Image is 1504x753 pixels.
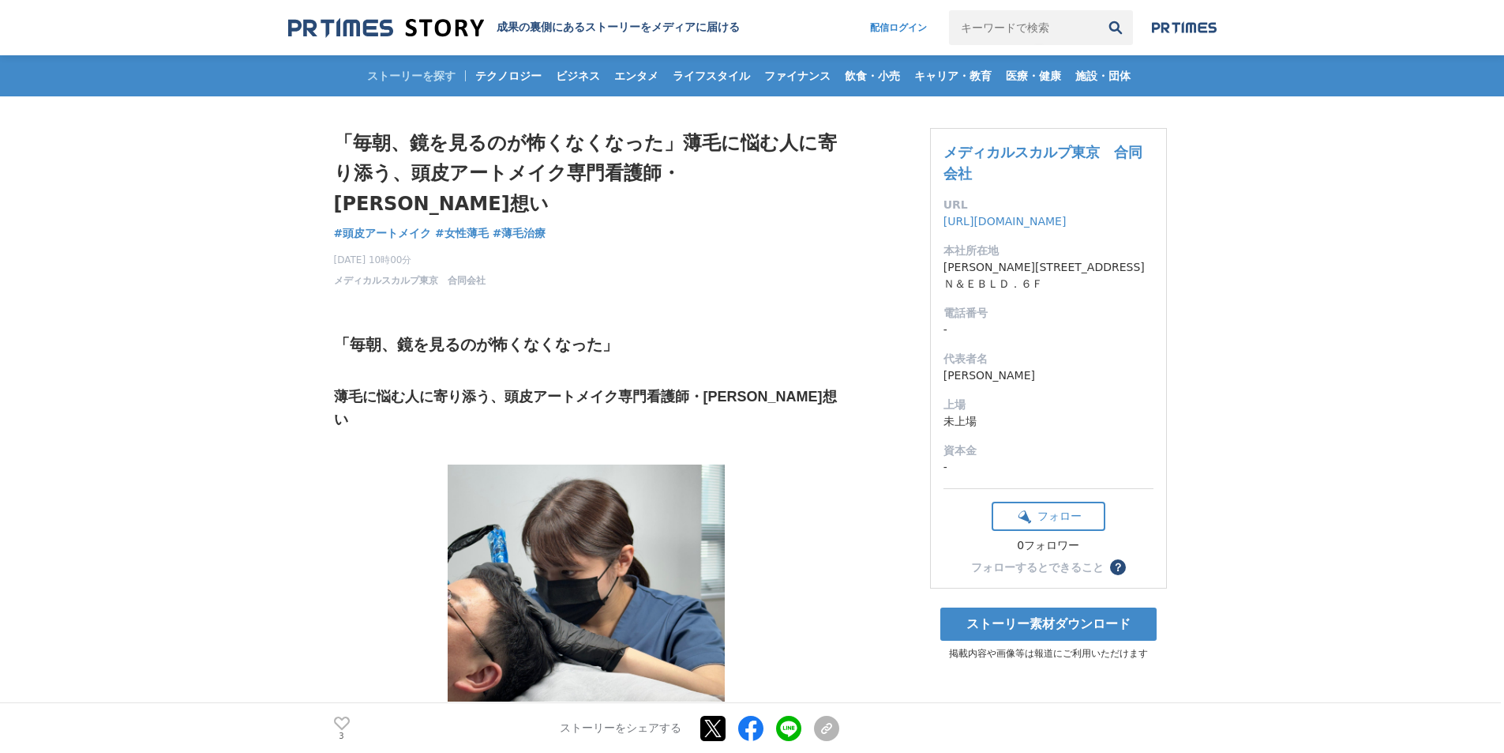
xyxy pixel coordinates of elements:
[448,465,725,702] img: thumbnail_137e64b0-23e2-11f0-8ae8-7f66954b5a77.jpeg
[1152,21,1217,34] img: prtimes
[943,305,1153,322] dt: 電話番号
[943,459,1153,476] dd: -
[1069,69,1137,83] span: 施設・団体
[549,69,606,83] span: ビジネス
[943,442,1153,459] dt: 資本金
[497,21,740,35] h2: 成果の裏側にあるストーリーをメディアに届ける
[1110,559,1126,575] button: ？
[1000,69,1067,83] span: 医療・健康
[334,253,486,267] span: [DATE] 10時00分
[334,128,839,219] h1: 「毎朝、鏡を見るのが怖くなくなった」薄毛に悩む人に寄り添う、頭皮アートメイク専門看護師・[PERSON_NAME]想い
[288,17,740,39] a: 成果の裏側にあるストーリーをメディアに届ける 成果の裏側にあるストーリーをメディアに届ける
[288,17,484,39] img: 成果の裏側にあるストーリーをメディアに届ける
[549,55,606,96] a: ビジネス
[608,69,665,83] span: エンタメ
[334,226,432,240] span: #頭皮アートメイク
[943,144,1142,182] a: メディカルスカルプ東京 合同会社
[943,351,1153,367] dt: 代表者名
[334,332,839,357] h2: 「毎朝、鏡を見るのが怖くなくなった」
[758,55,837,96] a: ファイナンス
[435,226,489,240] span: #女性薄毛
[930,647,1167,661] p: 掲載内容や画像等は報道にご利用いただけます
[992,539,1105,553] div: 0フォロワー
[1098,10,1133,45] button: 検索
[608,55,665,96] a: エンタメ
[334,273,486,288] a: メディカルスカルプ東京 合同会社
[560,721,681,736] p: ストーリーをシェアする
[949,10,1098,45] input: キーワードで検索
[971,562,1104,573] div: フォローするとできること
[943,322,1153,338] dd: -
[469,55,548,96] a: テクノロジー
[908,69,998,83] span: キャリア・教育
[435,225,489,242] a: #女性薄毛
[838,69,906,83] span: 飲食・小売
[943,259,1153,292] dd: [PERSON_NAME][STREET_ADDRESS] Ｎ＆ＥＢＬＤ．６Ｆ
[493,226,546,240] span: #薄毛治療
[469,69,548,83] span: テクノロジー
[758,69,837,83] span: ファイナンス
[838,55,906,96] a: 飲食・小売
[334,386,839,431] h3: 薄毛に悩む人に寄り添う、頭皮アートメイク専門看護師・[PERSON_NAME]想い
[334,732,350,740] p: 3
[334,225,432,242] a: #頭皮アートメイク
[943,413,1153,430] dd: 未上場
[666,69,756,83] span: ライフスタイル
[666,55,756,96] a: ライフスタイル
[854,10,943,45] a: 配信ログイン
[943,215,1067,228] a: [URL][DOMAIN_NAME]
[992,502,1105,531] button: フォロー
[943,367,1153,384] dd: [PERSON_NAME]
[940,608,1157,641] a: ストーリー素材ダウンロード
[943,197,1153,213] dt: URL
[493,225,546,242] a: #薄毛治療
[1112,562,1123,573] span: ？
[943,397,1153,413] dt: 上場
[1069,55,1137,96] a: 施設・団体
[943,243,1153,259] dt: 本社所在地
[1000,55,1067,96] a: 医療・健康
[908,55,998,96] a: キャリア・教育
